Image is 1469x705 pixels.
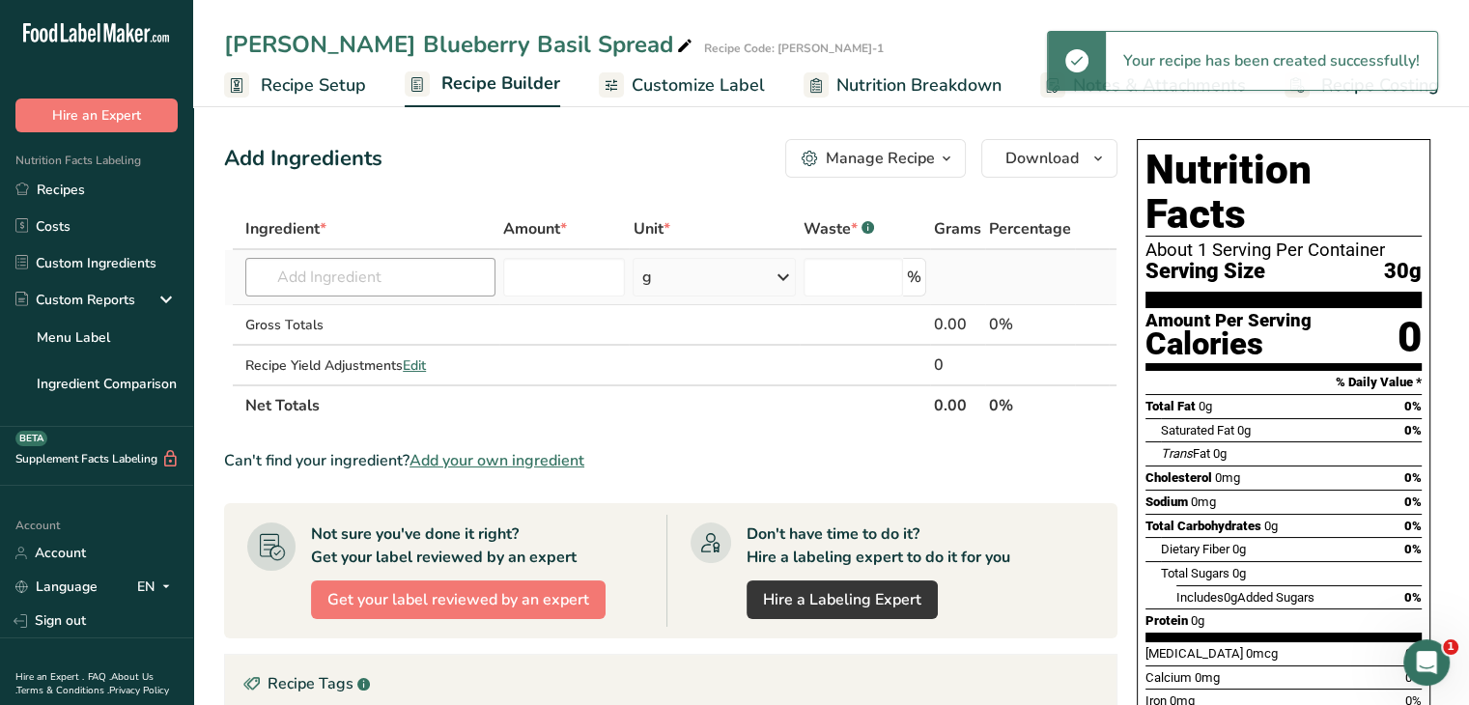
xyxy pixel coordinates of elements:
span: 0% [1404,423,1422,437]
span: Get your label reviewed by an expert [327,588,589,611]
div: [PERSON_NAME] Blueberry Basil Spread [224,27,696,62]
div: EN [137,576,178,599]
span: Serving Size [1145,260,1265,284]
div: Don't have time to do it? Hire a labeling expert to do it for you [747,522,1010,569]
div: Gross Totals [245,315,495,335]
div: Manage Recipe [826,147,935,170]
div: About 1 Serving Per Container [1145,240,1422,260]
div: Waste [804,217,874,240]
span: 0% [1404,590,1422,605]
div: Add Ingredients [224,143,382,175]
div: 0.00 [934,313,981,336]
span: Add your own ingredient [410,449,584,472]
span: 0g [1237,423,1251,437]
span: Ingredient [245,217,326,240]
span: 0mcg [1246,646,1278,661]
button: Manage Recipe [785,139,966,178]
a: Language [15,570,98,604]
div: Can't find your ingredient? [224,449,1117,472]
div: Your recipe has been created successfully! [1106,32,1437,90]
a: Recipe Builder [405,62,560,108]
span: Cholesterol [1145,470,1212,485]
span: 0g [1191,613,1204,628]
button: Hire an Expert [15,99,178,132]
span: 0% [1404,470,1422,485]
th: 0% [985,384,1075,425]
span: Percentage [989,217,1071,240]
a: Customize Label [599,64,765,107]
span: Sodium [1145,494,1188,509]
iframe: Intercom live chat [1403,639,1450,686]
span: Total Fat [1145,399,1196,413]
a: FAQ . [88,670,111,684]
span: Dietary Fiber [1161,542,1229,556]
span: 0% [1404,542,1422,556]
span: Amount [503,217,567,240]
input: Add Ingredient [245,258,495,296]
div: Recipe Code: [PERSON_NAME]-1 [704,40,884,57]
span: Edit [403,356,426,375]
span: Customize Label [632,72,765,99]
span: Fat [1161,446,1210,461]
span: Calcium [1145,670,1192,685]
a: Privacy Policy [109,684,169,697]
span: Grams [934,217,981,240]
a: Notes & Attachments [1040,64,1246,107]
div: 0% [989,313,1071,336]
span: 0mg [1195,670,1220,685]
span: Unit [633,217,669,240]
h1: Nutrition Facts [1145,148,1422,237]
span: Total Sugars [1161,566,1229,580]
div: Calories [1145,330,1312,358]
div: Not sure you've done it right? Get your label reviewed by an expert [311,522,577,569]
a: Recipe Setup [224,64,366,107]
a: Nutrition Breakdown [804,64,1002,107]
button: Download [981,139,1117,178]
section: % Daily Value * [1145,371,1422,394]
span: 0mg [1215,470,1240,485]
span: Total Carbohydrates [1145,519,1261,533]
a: Hire an Expert . [15,670,84,684]
span: 0g [1264,519,1278,533]
span: 0g [1213,446,1227,461]
div: Recipe Yield Adjustments [245,355,495,376]
span: 1 [1443,639,1458,655]
div: 0 [1398,312,1422,363]
span: 0% [1404,519,1422,533]
span: [MEDICAL_DATA] [1145,646,1243,661]
a: Terms & Conditions . [16,684,109,697]
span: Recipe Builder [441,70,560,97]
span: Saturated Fat [1161,423,1234,437]
div: g [641,266,651,289]
span: 0% [1404,399,1422,413]
span: Nutrition Breakdown [836,72,1002,99]
span: 0g [1232,566,1246,580]
span: 30g [1384,260,1422,284]
th: Net Totals [241,384,930,425]
span: 0% [1404,494,1422,509]
th: 0.00 [930,384,985,425]
div: BETA [15,431,47,446]
span: 0g [1224,590,1237,605]
span: Download [1005,147,1079,170]
i: Trans [1161,446,1193,461]
span: 0mg [1191,494,1216,509]
a: Hire a Labeling Expert [747,580,938,619]
span: 0g [1199,399,1212,413]
div: Custom Reports [15,290,135,310]
span: Recipe Setup [261,72,366,99]
a: About Us . [15,670,154,697]
div: Amount Per Serving [1145,312,1312,330]
div: 0 [934,353,981,377]
span: Protein [1145,613,1188,628]
span: 0g [1232,542,1246,556]
span: Includes Added Sugars [1176,590,1314,605]
button: Get your label reviewed by an expert [311,580,606,619]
